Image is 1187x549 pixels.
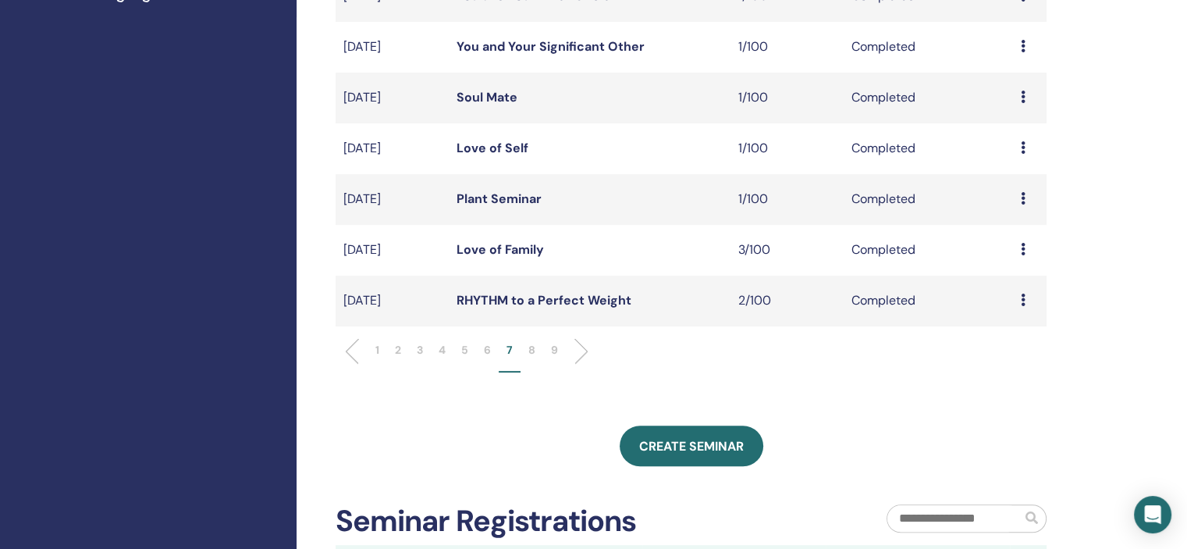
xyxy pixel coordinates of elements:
[844,174,1013,225] td: Completed
[395,342,401,358] p: 2
[457,241,544,258] a: Love of Family
[730,276,844,326] td: 2/100
[457,38,645,55] a: You and Your Significant Other
[730,225,844,276] td: 3/100
[551,342,558,358] p: 9
[457,292,631,308] a: RHYTHM to a Perfect Weight
[639,438,744,455] span: Create seminar
[417,342,423,358] p: 3
[730,22,844,73] td: 1/100
[336,123,449,174] td: [DATE]
[730,123,844,174] td: 1/100
[336,504,636,540] h2: Seminar Registrations
[730,174,844,225] td: 1/100
[484,342,491,358] p: 6
[528,342,535,358] p: 8
[375,342,379,358] p: 1
[336,174,449,225] td: [DATE]
[844,73,1013,123] td: Completed
[336,73,449,123] td: [DATE]
[844,276,1013,326] td: Completed
[457,89,517,105] a: Soul Mate
[457,191,542,207] a: Plant Seminar
[730,73,844,123] td: 1/100
[336,22,449,73] td: [DATE]
[844,225,1013,276] td: Completed
[461,342,468,358] p: 5
[620,426,763,466] a: Create seminar
[844,123,1013,174] td: Completed
[506,342,513,358] p: 7
[1134,496,1171,533] div: Open Intercom Messenger
[336,276,449,326] td: [DATE]
[336,225,449,276] td: [DATE]
[844,22,1013,73] td: Completed
[439,342,446,358] p: 4
[457,140,528,156] a: Love of Self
